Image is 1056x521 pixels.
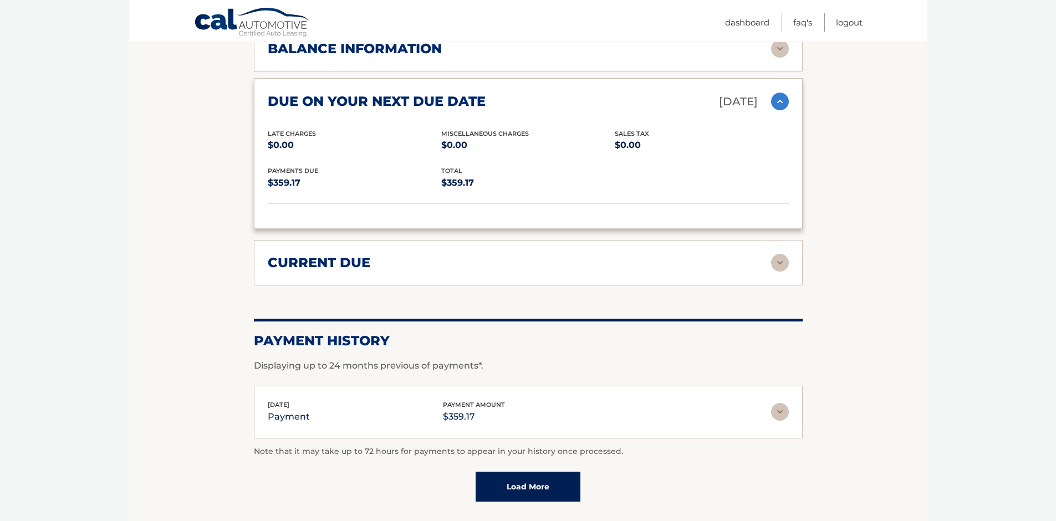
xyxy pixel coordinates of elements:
[254,445,803,458] p: Note that it may take up to 72 hours for payments to appear in your history once processed.
[615,137,788,153] p: $0.00
[441,137,615,153] p: $0.00
[441,167,462,175] span: total
[719,92,758,111] p: [DATE]
[443,409,505,425] p: $359.17
[443,401,505,408] span: payment amount
[725,13,769,32] a: Dashboard
[254,359,803,372] p: Displaying up to 24 months previous of payments*.
[476,472,580,502] a: Load More
[254,333,803,349] h2: Payment History
[194,7,310,39] a: Cal Automotive
[268,175,441,191] p: $359.17
[268,167,318,175] span: Payments Due
[615,130,649,137] span: Sales Tax
[771,93,789,110] img: accordion-active.svg
[771,40,789,58] img: accordion-rest.svg
[441,175,615,191] p: $359.17
[268,137,441,153] p: $0.00
[268,40,442,57] h2: balance information
[441,130,529,137] span: Miscellaneous Charges
[793,13,812,32] a: FAQ's
[268,93,486,110] h2: due on your next due date
[771,403,789,421] img: accordion-rest.svg
[268,409,310,425] p: payment
[268,401,289,408] span: [DATE]
[268,254,370,271] h2: current due
[771,254,789,272] img: accordion-rest.svg
[268,130,316,137] span: Late Charges
[836,13,863,32] a: Logout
